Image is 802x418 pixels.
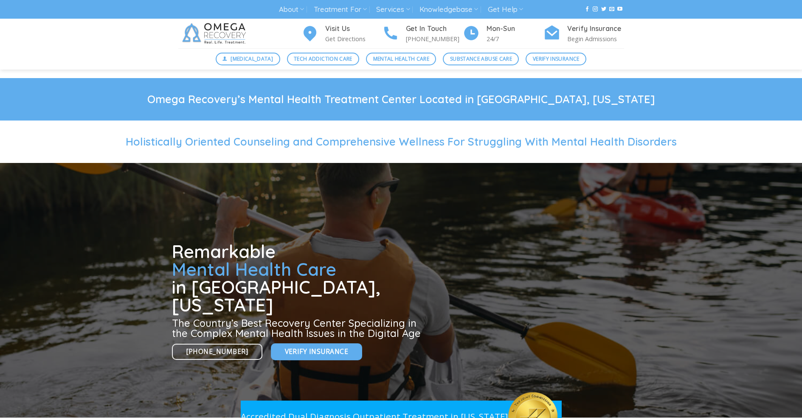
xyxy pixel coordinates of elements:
[366,53,436,65] a: Mental Health Care
[301,23,382,44] a: Visit Us Get Directions
[419,2,478,17] a: Knowledgebase
[186,346,248,357] span: [PHONE_NUMBER]
[178,19,253,48] img: Omega Recovery
[487,23,543,34] h4: Mon-Sun
[567,34,624,44] p: Begin Admissions
[172,243,424,314] h1: Remarkable in [GEOGRAPHIC_DATA], [US_STATE]
[406,34,463,44] p: [PHONE_NUMBER]
[443,53,519,65] a: Substance Abuse Care
[279,2,304,17] a: About
[172,344,263,360] a: [PHONE_NUMBER]
[231,55,273,63] span: [MEDICAL_DATA]
[543,23,624,44] a: Verify Insurance Begin Admissions
[287,53,360,65] a: Tech Addiction Care
[126,135,677,148] span: Holistically Oriented Counseling and Comprehensive Wellness For Struggling With Mental Health Dis...
[601,6,606,12] a: Follow on Twitter
[488,2,523,17] a: Get Help
[285,346,348,357] span: Verify Insurance
[617,6,622,12] a: Follow on YouTube
[325,34,382,44] p: Get Directions
[593,6,598,12] a: Follow on Instagram
[609,6,614,12] a: Send us an email
[585,6,590,12] a: Follow on Facebook
[526,53,586,65] a: Verify Insurance
[533,55,580,63] span: Verify Insurance
[172,258,336,281] span: Mental Health Care
[172,318,424,338] h3: The Country’s Best Recovery Center Specializing in the Complex Mental Health Issues in the Digita...
[373,55,429,63] span: Mental Health Care
[271,343,362,360] a: Verify Insurance
[567,23,624,34] h4: Verify Insurance
[382,23,463,44] a: Get In Touch [PHONE_NUMBER]
[294,55,352,63] span: Tech Addiction Care
[325,23,382,34] h4: Visit Us
[450,55,512,63] span: Substance Abuse Care
[216,53,280,65] a: [MEDICAL_DATA]
[376,2,410,17] a: Services
[406,23,463,34] h4: Get In Touch
[487,34,543,44] p: 24/7
[314,2,367,17] a: Treatment For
